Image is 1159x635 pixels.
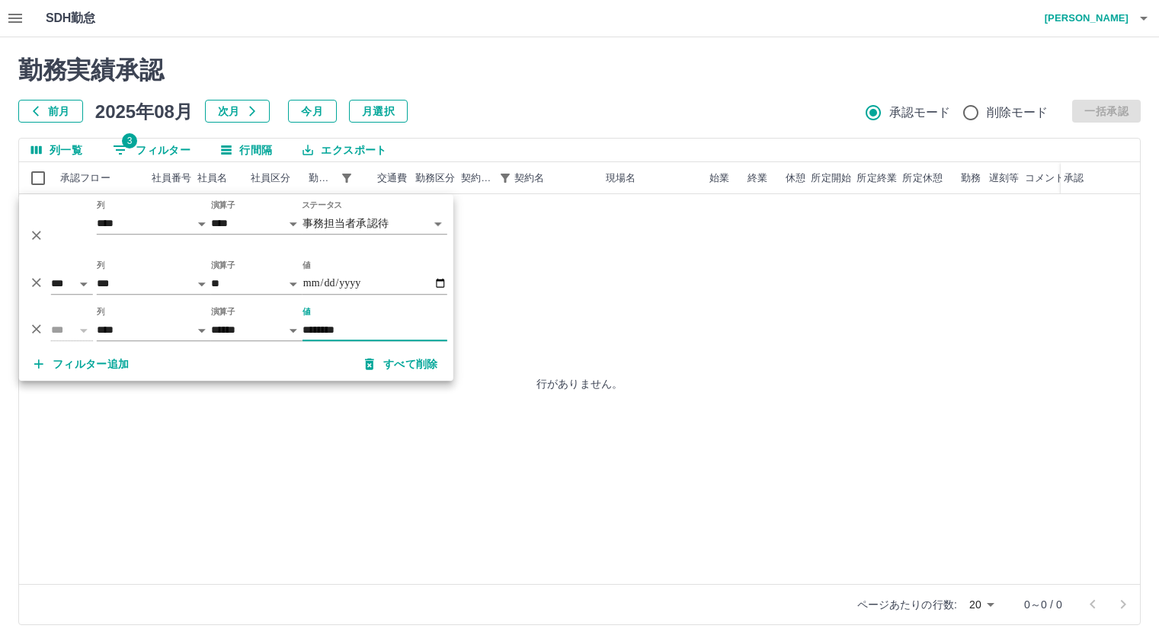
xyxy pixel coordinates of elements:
div: 交通費 [374,162,412,194]
button: 月選択 [349,100,408,123]
label: 演算子 [211,260,235,271]
div: 承認 [1061,162,1140,194]
div: 現場名 [603,162,694,194]
div: コメント [1025,162,1065,194]
div: 20 [963,594,1000,616]
div: 勤務日 [306,162,374,194]
div: 所定開始 [811,162,851,194]
button: 削除 [25,225,48,247]
label: 値 [303,260,311,271]
div: 社員番号 [149,162,194,194]
div: 1件のフィルターを適用中 [495,168,516,189]
div: 契約コード [458,162,511,194]
p: 0～0 / 0 [1024,597,1062,612]
select: 論理演算子 [51,273,93,295]
div: 契約コード [461,162,495,194]
p: ページあたりの行数: [857,597,957,612]
label: 演算子 [211,199,235,211]
label: 演算子 [211,306,235,317]
button: 削除 [25,317,48,340]
button: 削除 [25,271,48,294]
div: 終業 [732,162,770,194]
div: 1件のフィルターを適用中 [336,168,357,189]
div: 勤務区分 [412,162,458,194]
span: 削除モード [987,104,1049,122]
div: 契約名 [514,162,544,194]
span: 承認モード [889,104,951,122]
div: 勤務 [961,162,981,194]
button: ソート [357,168,379,189]
button: 今月 [288,100,337,123]
h2: 勤務実績承認 [18,56,1141,85]
button: フィルター表示 [101,139,203,161]
button: フィルター追加 [22,350,142,378]
div: 行がありません。 [19,194,1140,573]
div: 社員区分 [251,162,291,194]
div: 所定休憩 [900,162,946,194]
div: 社員名 [197,162,227,194]
div: 勤務 [946,162,984,194]
div: 休憩 [770,162,808,194]
div: 遅刻等 [989,162,1019,194]
button: フィルター表示 [495,168,516,189]
div: 承認フロー [57,162,149,194]
button: すべて削除 [353,350,450,378]
div: 休憩 [786,162,805,194]
button: エクスポート [290,139,399,161]
button: 列選択 [19,139,94,161]
div: 勤務区分 [415,162,456,194]
button: フィルター表示 [336,168,357,189]
div: 遅刻等 [984,162,1022,194]
div: 所定終業 [854,162,900,194]
div: 承認 [1064,162,1084,194]
div: 勤務日 [309,162,336,194]
button: 次月 [205,100,270,123]
h5: 2025年08月 [95,100,193,123]
div: 現場名 [606,162,636,194]
div: 承認フロー [60,162,110,194]
div: 社員区分 [248,162,306,194]
div: 社員番号 [152,162,192,194]
label: 列 [97,260,105,271]
span: 3 [122,133,137,148]
label: ステータス [302,199,342,211]
div: 社員名 [194,162,248,194]
label: 列 [97,199,105,211]
div: 所定休憩 [902,162,943,194]
div: 始業 [694,162,732,194]
button: 前月 [18,100,83,123]
button: 行間隔 [209,139,284,161]
label: 値 [303,306,311,317]
div: 所定終業 [856,162,897,194]
div: コメント [1022,162,1141,194]
select: 論理演算子 [51,319,93,341]
div: 始業 [709,162,729,194]
label: 列 [97,306,105,317]
div: 契約名 [511,162,603,194]
div: 終業 [748,162,767,194]
div: 所定開始 [808,162,854,194]
div: 交通費 [377,162,407,194]
div: 事務担当者承認待 [303,212,447,235]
